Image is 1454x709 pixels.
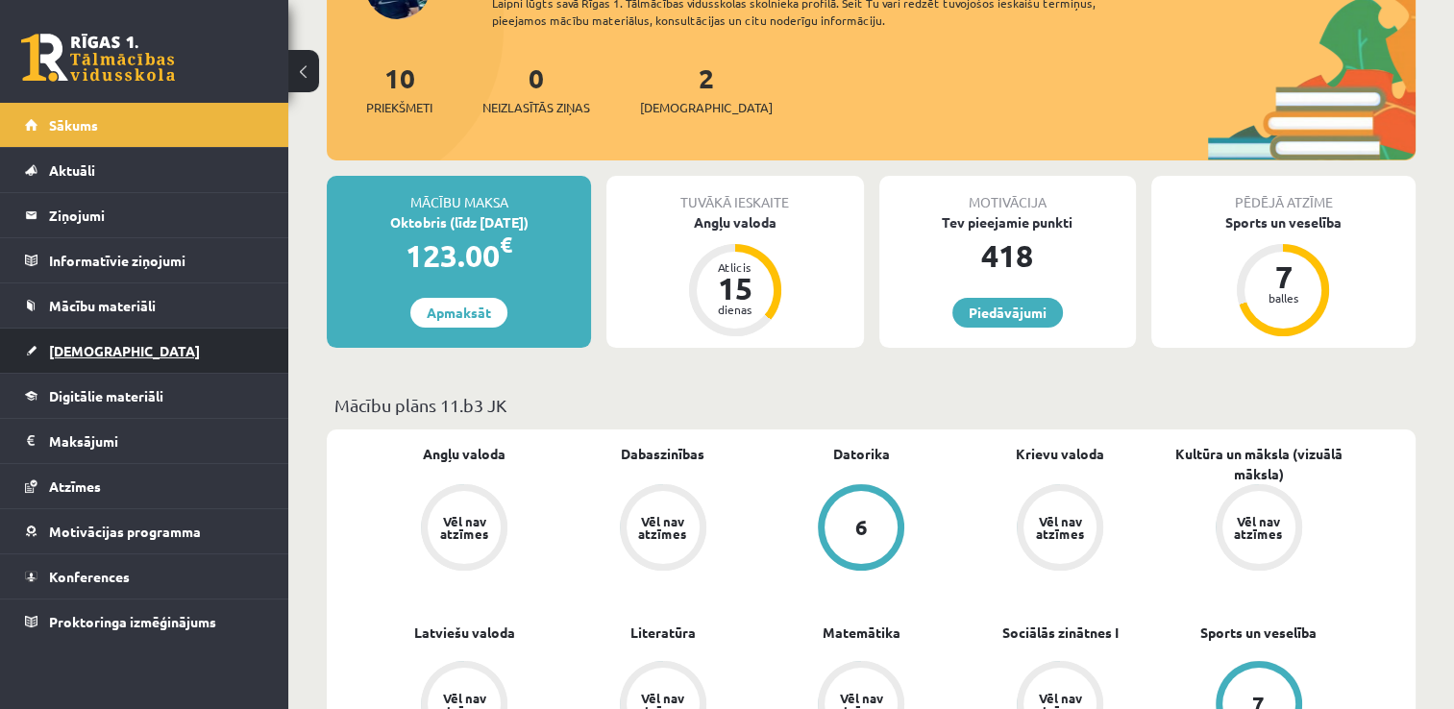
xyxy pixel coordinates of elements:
[49,419,264,463] legend: Maksājumi
[49,116,98,134] span: Sākums
[25,148,264,192] a: Aktuāli
[1151,212,1416,232] div: Sports un veselība
[49,238,264,282] legend: Informatīvie ziņojumi
[833,444,890,464] a: Datorika
[1033,515,1087,540] div: Vēl nav atzīmes
[1159,444,1358,484] a: Kultūra un māksla (vizuālā māksla)
[25,238,264,282] a: Informatīvie ziņojumi
[25,103,264,147] a: Sākums
[366,98,432,117] span: Priekšmeti
[327,232,591,279] div: 123.00
[1151,212,1416,339] a: Sports un veselība 7 balles
[482,61,590,117] a: 0Neizlasītās ziņas
[500,231,512,258] span: €
[25,464,264,508] a: Atzīmes
[334,392,1408,418] p: Mācību plāns 11.b3 JK
[49,342,200,359] span: [DEMOGRAPHIC_DATA]
[366,61,432,117] a: 10Priekšmeti
[25,374,264,418] a: Digitālie materiāli
[1016,444,1104,464] a: Krievu valoda
[855,517,868,538] div: 6
[25,193,264,237] a: Ziņojumi
[1254,292,1312,304] div: balles
[1002,623,1119,643] a: Sociālās zinātnes I
[25,599,264,644] a: Proktoringa izmēģinājums
[621,444,704,464] a: Dabaszinības
[365,484,564,575] a: Vēl nav atzīmes
[49,568,130,585] span: Konferences
[640,98,773,117] span: [DEMOGRAPHIC_DATA]
[706,304,764,315] div: dienas
[823,623,900,643] a: Matemātika
[1232,515,1286,540] div: Vēl nav atzīmes
[49,161,95,179] span: Aktuāli
[879,176,1136,212] div: Motivācija
[706,261,764,273] div: Atlicis
[49,297,156,314] span: Mācību materiāli
[1200,623,1317,643] a: Sports un veselība
[327,212,591,232] div: Oktobris (līdz [DATE])
[49,523,201,540] span: Motivācijas programma
[706,273,764,304] div: 15
[25,554,264,599] a: Konferences
[327,176,591,212] div: Mācību maksa
[49,193,264,237] legend: Ziņojumi
[414,623,515,643] a: Latviešu valoda
[606,212,863,232] div: Angļu valoda
[423,444,505,464] a: Angļu valoda
[1159,484,1358,575] a: Vēl nav atzīmes
[879,212,1136,232] div: Tev pieejamie punkti
[25,329,264,373] a: [DEMOGRAPHIC_DATA]
[564,484,763,575] a: Vēl nav atzīmes
[49,477,101,495] span: Atzīmes
[49,613,216,630] span: Proktoringa izmēģinājums
[25,509,264,553] a: Motivācijas programma
[640,61,773,117] a: 2[DEMOGRAPHIC_DATA]
[437,515,491,540] div: Vēl nav atzīmes
[49,387,163,404] span: Digitālie materiāli
[1254,261,1312,292] div: 7
[879,232,1136,279] div: 418
[25,419,264,463] a: Maksājumi
[482,98,590,117] span: Neizlasītās ziņas
[952,298,1063,328] a: Piedāvājumi
[21,34,175,82] a: Rīgas 1. Tālmācības vidusskola
[762,484,961,575] a: 6
[606,176,863,212] div: Tuvākā ieskaite
[606,212,863,339] a: Angļu valoda Atlicis 15 dienas
[630,623,696,643] a: Literatūra
[1151,176,1416,212] div: Pēdējā atzīme
[961,484,1160,575] a: Vēl nav atzīmes
[410,298,507,328] a: Apmaksāt
[636,515,690,540] div: Vēl nav atzīmes
[25,283,264,328] a: Mācību materiāli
